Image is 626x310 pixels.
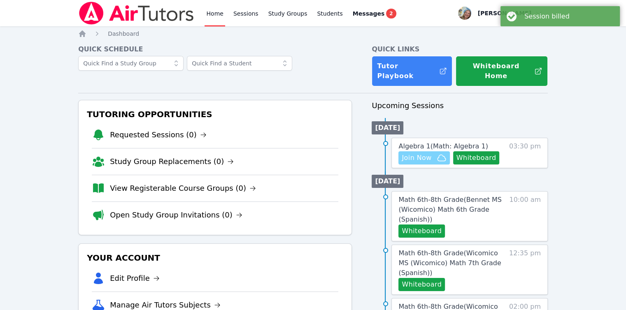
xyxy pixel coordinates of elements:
a: View Registerable Course Groups (0) [110,183,256,194]
a: Study Group Replacements (0) [110,156,234,167]
li: [DATE] [372,175,403,188]
span: Join Now [402,153,431,163]
span: 12:35 pm [509,248,541,291]
a: Algebra 1(Math: Algebra 1) [398,141,488,151]
div: Session billed [524,12,614,20]
button: Whiteboard Home [456,56,548,86]
li: [DATE] [372,121,403,134]
a: Edit Profile [110,273,160,284]
span: 03:30 pm [509,141,541,164]
button: Whiteboard [398,278,445,291]
span: Dashboard [108,30,139,37]
button: Join Now [398,151,449,164]
button: Whiteboard [398,224,445,238]
span: Algebra 1 ( Math: Algebra 1 ) [398,142,488,150]
img: Air Tutors [78,2,195,25]
a: Dashboard [108,30,139,38]
span: 2 [386,9,396,19]
input: Quick Find a Student [187,56,292,71]
span: Math 6th-8th Grade ( Wicomico MS (Wicomico) Math 7th Grade (Spanish) ) [398,249,501,277]
h4: Quick Links [372,44,548,54]
span: 10:00 am [509,195,541,238]
a: Requested Sessions (0) [110,129,207,141]
h3: Upcoming Sessions [372,100,548,111]
span: Math 6th-8th Grade ( Bennet MS (Wicomico) Math 6th Grade (Spanish) ) [398,196,501,223]
button: Whiteboard [453,151,500,164]
h3: Your Account [85,250,345,265]
input: Quick Find a Study Group [78,56,184,71]
span: Messages [353,9,384,18]
a: Math 6th-8th Grade(Bennet MS (Wicomico) Math 6th Grade (Spanish)) [398,195,505,224]
a: Open Study Group Invitations (0) [110,209,242,221]
h3: Tutoring Opportunities [85,107,345,122]
a: Tutor Playbook [372,56,452,86]
h4: Quick Schedule [78,44,352,54]
nav: Breadcrumb [78,30,548,38]
a: Math 6th-8th Grade(Wicomico MS (Wicomico) Math 7th Grade (Spanish)) [398,248,505,278]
